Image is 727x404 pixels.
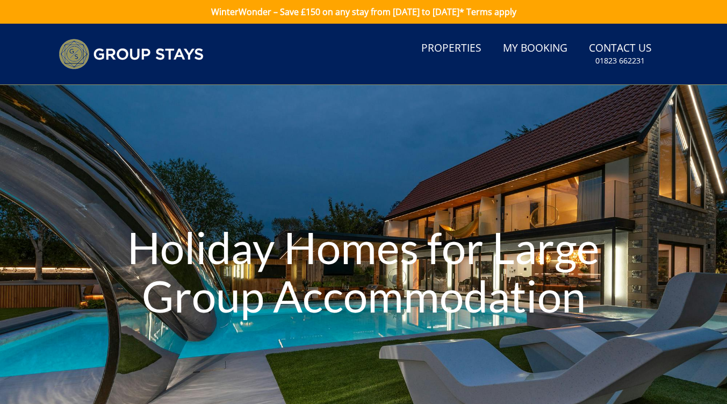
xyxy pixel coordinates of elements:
[595,55,645,66] small: 01823 662231
[585,37,656,72] a: Contact Us01823 662231
[59,39,204,69] img: Group Stays
[109,202,618,341] h1: Holiday Homes for Large Group Accommodation
[417,37,486,61] a: Properties
[499,37,572,61] a: My Booking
